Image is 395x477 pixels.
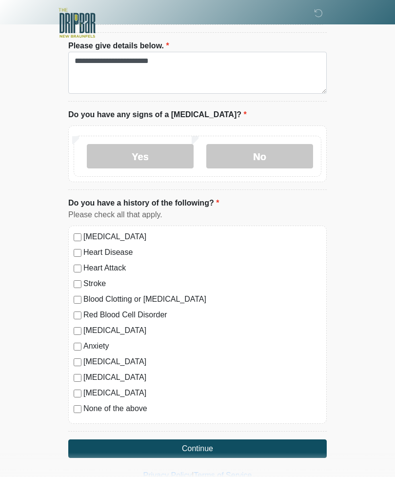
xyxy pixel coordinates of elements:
label: Anxiety [83,340,321,352]
div: Please check all that apply. [68,209,327,221]
input: [MEDICAL_DATA] [74,358,81,366]
label: Heart Attack [83,262,321,274]
label: Do you have a history of the following? [68,197,219,209]
label: Red Blood Cell Disorder [83,309,321,321]
label: Stroke [83,278,321,290]
input: Heart Attack [74,265,81,272]
label: None of the above [83,403,321,415]
label: [MEDICAL_DATA] [83,325,321,336]
input: Anxiety [74,343,81,351]
label: [MEDICAL_DATA] [83,231,321,243]
input: None of the above [74,405,81,413]
label: No [206,144,313,168]
label: [MEDICAL_DATA] [83,372,321,383]
input: [MEDICAL_DATA] [74,233,81,241]
label: Blood Clotting or [MEDICAL_DATA] [83,293,321,305]
button: Continue [68,439,327,458]
img: The DRIPBaR - New Braunfels Logo [59,7,96,39]
label: Yes [87,144,194,168]
input: Blood Clotting or [MEDICAL_DATA] [74,296,81,304]
label: Do you have any signs of a [MEDICAL_DATA]? [68,109,247,121]
input: Stroke [74,280,81,288]
input: [MEDICAL_DATA] [74,374,81,382]
label: [MEDICAL_DATA] [83,356,321,368]
input: Red Blood Cell Disorder [74,311,81,319]
input: Heart Disease [74,249,81,257]
input: [MEDICAL_DATA] [74,390,81,397]
label: Heart Disease [83,247,321,258]
input: [MEDICAL_DATA] [74,327,81,335]
label: [MEDICAL_DATA] [83,387,321,399]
